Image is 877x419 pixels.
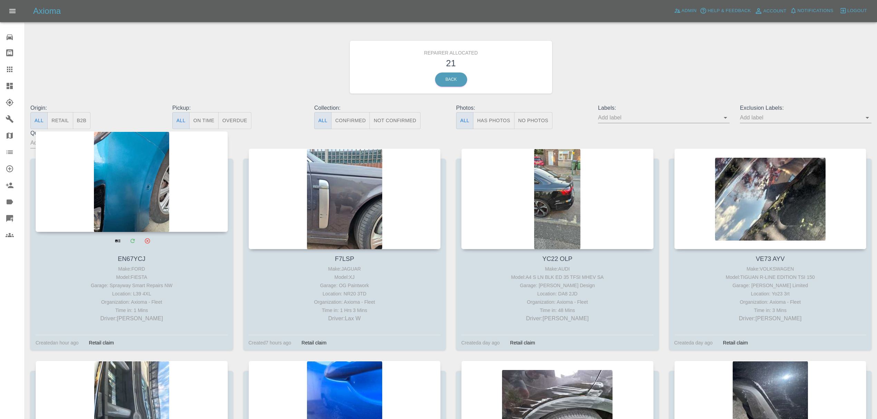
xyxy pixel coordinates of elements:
[463,273,652,281] div: Model: A4 S LN BLK ED 35 TFSI MHEV SA
[463,290,652,298] div: Location: DA8 2JD
[676,273,865,281] div: Model: TIGUAN R-LINE EDITION TSI 150
[676,314,865,323] p: Driver: [PERSON_NAME]
[682,7,697,15] span: Admin
[335,255,354,262] a: F7LSP
[250,306,439,314] div: Time in: 1 Hrs 3 Mins
[676,298,865,306] div: Organization: Axioma - Fleet
[355,46,547,57] h6: Repairer Allocated
[30,112,48,129] button: All
[740,112,861,123] input: Add label
[84,339,119,347] div: Retail claim
[189,112,219,129] button: On Time
[37,290,226,298] div: Location: L39 4XL
[461,339,500,347] div: Created a day ago
[756,255,785,262] a: VE73 AYV
[456,112,473,129] button: All
[250,265,439,273] div: Make: JAGUAR
[463,281,652,290] div: Garage: [PERSON_NAME] Design
[30,104,162,112] p: Origin:
[37,314,226,323] p: Driver: [PERSON_NAME]
[707,7,751,15] span: Help & Feedback
[798,7,833,15] span: Notifications
[473,112,514,129] button: Has Photos
[118,255,145,262] a: EN67YCJ
[314,112,331,129] button: All
[718,339,753,347] div: Retail claim
[753,6,788,17] a: Account
[37,298,226,306] div: Organization: Axioma - Fleet
[847,7,867,15] span: Logout
[676,306,865,314] div: Time in: 3 Mins
[36,339,79,347] div: Created an hour ago
[73,112,91,129] button: B2B
[110,234,125,248] a: View
[250,298,439,306] div: Organization: Axioma - Fleet
[250,273,439,281] div: Model: XJ
[676,281,865,290] div: Garage: [PERSON_NAME] Limited
[672,6,698,16] a: Admin
[740,104,871,112] p: Exclusion Labels:
[33,6,61,17] h5: Axioma
[456,104,588,112] p: Photos:
[463,265,652,273] div: Make: AUDI
[250,281,439,290] div: Garage: OG Paintwork
[463,298,652,306] div: Organization: Axioma - Fleet
[4,3,21,19] button: Open drawer
[331,112,370,129] button: Confirmed
[37,281,226,290] div: Garage: Sprayway Smart Repairs NW
[37,265,226,273] div: Make: FORD
[172,104,304,112] p: Pickup:
[598,112,719,123] input: Add label
[674,339,713,347] div: Created a day ago
[296,339,331,347] div: Retail claim
[172,112,190,129] button: All
[435,72,467,87] a: Back
[125,234,139,248] a: Modify
[30,129,162,137] p: Quoters:
[250,314,439,323] p: Driver: Lax W
[838,6,869,16] button: Logout
[788,6,835,16] button: Notifications
[140,234,154,248] button: Archive
[37,306,226,314] div: Time in: 1 Mins
[514,112,552,129] button: No Photos
[369,112,420,129] button: Not Confirmed
[37,273,226,281] div: Model: FIESTA
[218,112,251,129] button: Overdue
[30,137,152,148] input: Add quoter
[698,6,752,16] button: Help & Feedback
[763,7,787,15] span: Account
[862,113,872,123] button: Open
[314,104,446,112] p: Collection:
[542,255,572,262] a: YC22 OLP
[249,339,291,347] div: Created 7 hours ago
[355,57,547,70] h3: 21
[676,265,865,273] div: Make: VOLKSWAGEN
[505,339,540,347] div: Retail claim
[463,306,652,314] div: Time in: 48 Mins
[250,290,439,298] div: Location: NR20 3TD
[47,112,73,129] button: Retail
[721,113,730,123] button: Open
[463,314,652,323] p: Driver: [PERSON_NAME]
[598,104,730,112] p: Labels:
[676,290,865,298] div: Location: Yo23 3rt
